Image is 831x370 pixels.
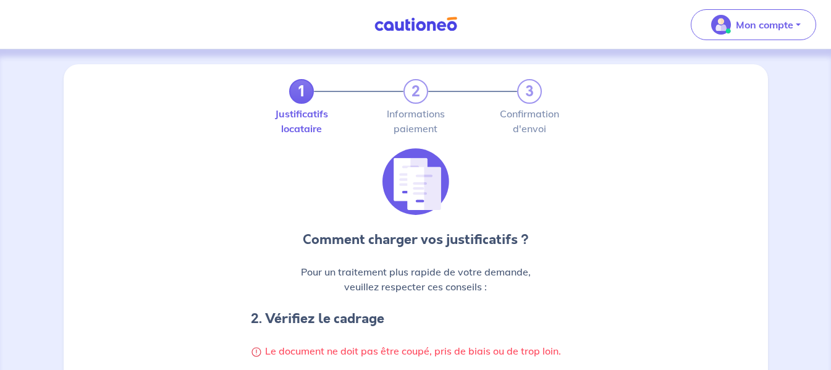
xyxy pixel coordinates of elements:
[369,17,462,32] img: Cautioneo
[251,343,581,358] p: Le document ne doit pas être coupé, pris de biais ou de trop loin.
[711,15,731,35] img: illu_account_valid_menu.svg
[289,109,314,133] label: Justificatifs locataire
[517,109,542,133] label: Confirmation d'envoi
[691,9,816,40] button: illu_account_valid_menu.svgMon compte
[251,347,262,358] img: Warning
[289,79,314,104] a: 1
[382,148,449,215] img: illu_list_justif.svg
[403,109,428,133] label: Informations paiement
[251,230,581,250] p: Comment charger vos justificatifs ?
[251,309,581,329] h4: 2. Vérifiez le cadrage
[251,264,581,294] p: Pour un traitement plus rapide de votre demande, veuillez respecter ces conseils :
[736,17,793,32] p: Mon compte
